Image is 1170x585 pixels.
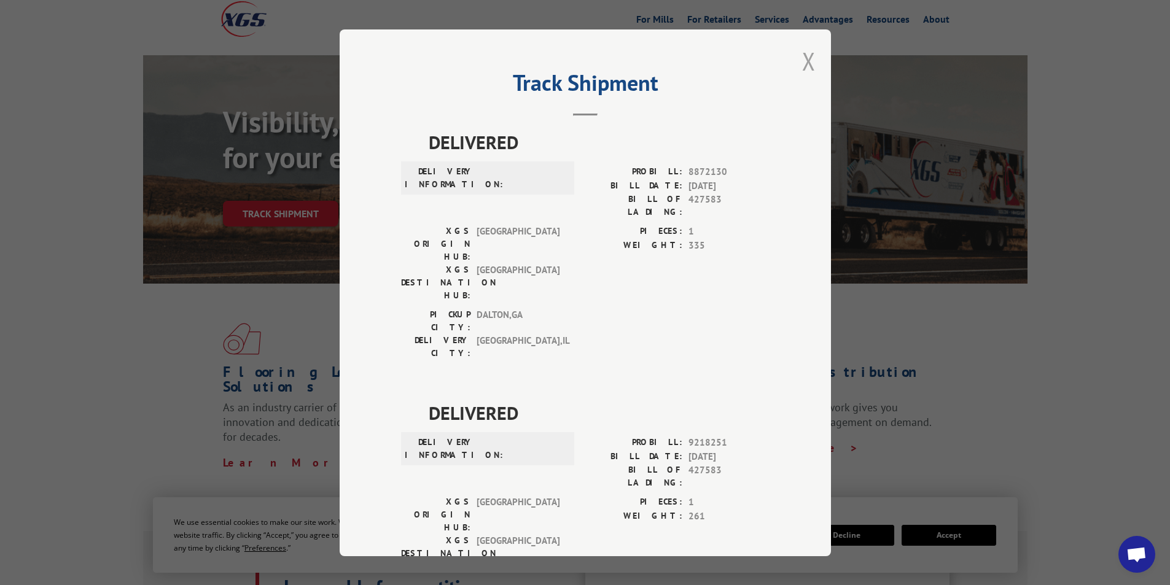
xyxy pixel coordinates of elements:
label: BILL DATE: [585,449,682,463]
span: 427583 [688,193,770,219]
label: PICKUP CITY: [401,308,470,334]
span: DELIVERED [429,399,770,427]
span: 1 [688,225,770,239]
h2: Track Shipment [401,74,770,98]
label: PROBILL: [585,436,682,450]
span: [GEOGRAPHIC_DATA] [477,263,560,302]
label: DELIVERY CITY: [401,334,470,360]
label: XGS DESTINATION HUB: [401,534,470,573]
label: PROBILL: [585,165,682,179]
span: [GEOGRAPHIC_DATA] [477,534,560,573]
div: Open chat [1118,536,1155,573]
span: [GEOGRAPHIC_DATA] [477,225,560,263]
span: [DATE] [688,449,770,463]
label: BILL DATE: [585,179,682,193]
label: XGS DESTINATION HUB: [401,263,470,302]
label: PIECES: [585,225,682,239]
label: DELIVERY INFORMATION: [405,436,474,462]
span: DALTON , GA [477,308,560,334]
span: 9218251 [688,436,770,450]
span: DELIVERED [429,128,770,156]
label: BILL OF LADING: [585,463,682,489]
span: [DATE] [688,179,770,193]
span: 1 [688,495,770,509]
span: 8872130 [688,165,770,179]
label: DELIVERY INFORMATION: [405,165,474,191]
span: 427583 [688,463,770,489]
label: XGS ORIGIN HUB: [401,495,470,534]
span: 335 [688,238,770,252]
span: [GEOGRAPHIC_DATA] [477,495,560,534]
label: WEIGHT: [585,509,682,523]
label: PIECES: [585,495,682,509]
label: BILL OF LADING: [585,193,682,219]
span: [GEOGRAPHIC_DATA] , IL [477,334,560,360]
label: XGS ORIGIN HUB: [401,225,470,263]
label: WEIGHT: [585,238,682,252]
span: 261 [688,509,770,523]
button: Close modal [802,45,816,77]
